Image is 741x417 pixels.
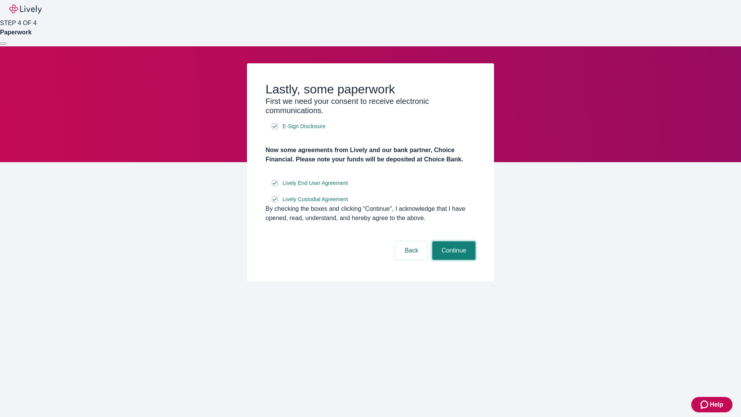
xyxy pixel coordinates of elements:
h2: Lastly, some paperwork [266,82,475,97]
a: e-sign disclosure document [281,195,350,204]
button: Back [395,241,428,260]
svg: Zendesk support icon [700,400,710,409]
span: E-Sign Disclosure [283,122,325,131]
span: Help [710,400,723,409]
a: e-sign disclosure document [281,178,350,188]
a: e-sign disclosure document [281,122,327,131]
div: By checking the boxes and clicking “Continue", I acknowledge that I have opened, read, understand... [266,204,475,223]
span: Lively End User Agreement [283,179,348,187]
img: Lively [9,5,42,14]
button: Zendesk support iconHelp [691,397,733,412]
button: Continue [432,241,475,260]
span: Lively Custodial Agreement [283,195,348,203]
h4: Now some agreements from Lively and our bank partner, Choice Financial. Please note your funds wi... [266,146,475,164]
h3: First we need your consent to receive electronic communications. [266,97,475,115]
